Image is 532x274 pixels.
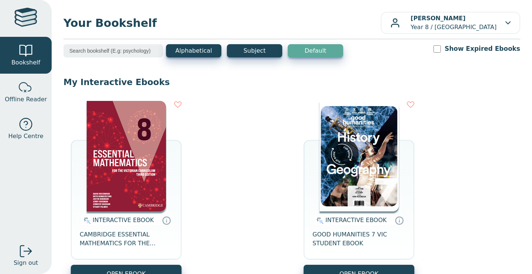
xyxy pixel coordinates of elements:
span: INTERACTIVE EBOOK [325,217,387,224]
p: Year 8 / [GEOGRAPHIC_DATA] [411,14,497,32]
img: interactive.svg [82,216,91,225]
button: Default [288,44,343,57]
span: GOOD HUMANITIES 7 VIC STUDENT EBOOK [312,230,405,248]
button: Subject [227,44,282,57]
a: Interactive eBooks are accessed online via the publisher’s portal. They contain interactive resou... [395,216,404,225]
span: Sign out [14,259,38,267]
img: interactive.svg [314,216,324,225]
button: Alphabetical [166,44,221,57]
p: My Interactive Ebooks [63,77,520,88]
span: Offline Reader [5,95,47,104]
span: CAMBRIDGE ESSENTIAL MATHEMATICS FOR THE VICTORIAN CURRICULUM YEAR 8 EBOOK 3E [80,230,173,248]
b: [PERSON_NAME] [411,15,466,22]
span: Help Centre [8,132,43,141]
a: Interactive eBooks are accessed online via the publisher’s portal. They contain interactive resou... [162,216,171,225]
span: Bookshelf [11,58,40,67]
span: Your Bookshelf [63,15,381,31]
button: [PERSON_NAME]Year 8 / [GEOGRAPHIC_DATA] [381,12,520,34]
span: INTERACTIVE EBOOK [93,217,154,224]
input: Search bookshelf (E.g: psychology) [63,44,163,57]
label: Show Expired Ebooks [445,44,520,53]
img: c71c2be2-8d91-e911-a97e-0272d098c78b.png [319,101,399,211]
img: bedfc1f2-ad15-45fb-9889-51f3863b3b8f.png [87,101,166,211]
